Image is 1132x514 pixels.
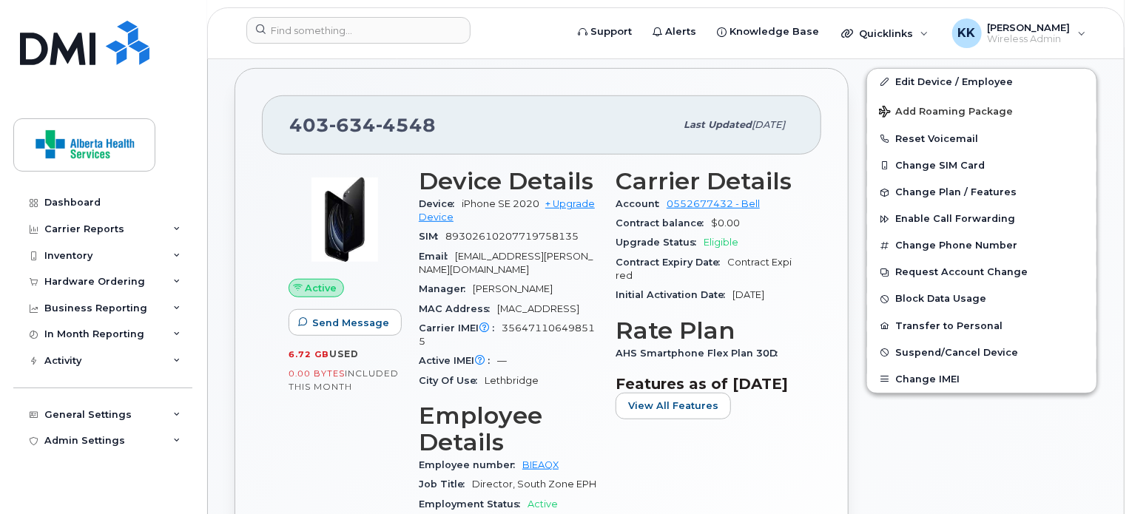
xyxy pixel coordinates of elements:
span: Enable Call Forwarding [895,214,1015,225]
a: Knowledge Base [707,17,829,47]
a: Edit Device / Employee [867,69,1096,95]
span: Suspend/Cancel Device [895,347,1018,358]
button: Add Roaming Package [867,95,1096,126]
button: Suspend/Cancel Device [867,339,1096,366]
a: BIEAQX [522,459,559,470]
span: Carrier IMEI [419,322,502,334]
span: SIM [419,231,445,242]
span: Last updated [684,119,752,130]
button: Block Data Usage [867,285,1096,312]
span: 634 [329,114,376,136]
span: iPhone SE 2020 [462,198,539,209]
span: Email [419,251,455,262]
span: Active [306,281,337,295]
span: Send Message [312,316,389,330]
button: Send Message [289,309,402,336]
span: [PERSON_NAME] [988,21,1071,33]
span: [DATE] [732,289,764,300]
span: used [329,348,359,359]
span: 356471106498515 [419,322,595,347]
button: Change IMEI [867,366,1096,393]
span: Change Plan / Features [895,187,1017,198]
img: image20231002-3703462-2fle3a.jpeg [300,175,389,264]
span: Quicklinks [859,27,913,39]
div: Quicklinks [831,18,939,48]
span: Account [616,198,667,209]
span: 89302610207719758135 [445,231,579,242]
button: Change Phone Number [867,232,1096,259]
span: 4548 [376,114,436,136]
span: [MAC_ADDRESS] [497,303,579,314]
span: [EMAIL_ADDRESS][PERSON_NAME][DOMAIN_NAME] [419,251,593,275]
span: Active IMEI [419,355,497,366]
span: Wireless Admin [988,33,1071,45]
span: Support [590,24,632,39]
button: Change SIM Card [867,152,1096,179]
span: 6.72 GB [289,349,329,359]
button: Request Account Change [867,259,1096,285]
span: Upgrade Status [616,237,704,248]
span: — [497,355,507,366]
span: Director, South Zone EPH [472,479,596,490]
button: View All Features [616,393,731,419]
span: Employee number [419,459,522,470]
span: Alerts [665,24,696,39]
span: MAC Address [419,303,497,314]
span: AHS Smartphone Flex Plan 30D [616,348,785,359]
span: 0.00 Bytes [289,368,345,379]
h3: Features as of [DATE] [616,375,795,393]
button: Reset Voicemail [867,126,1096,152]
input: Find something... [246,17,471,44]
button: Enable Call Forwarding [867,206,1096,232]
span: View All Features [628,399,718,413]
div: Kishore Kuppa [942,18,1096,48]
span: Job Title [419,479,472,490]
h3: Employee Details [419,402,598,456]
h3: Carrier Details [616,168,795,195]
a: Support [567,17,642,47]
span: Knowledge Base [730,24,819,39]
span: [DATE] [752,119,785,130]
h3: Rate Plan [616,317,795,344]
a: Alerts [642,17,707,47]
span: Active [528,498,558,510]
span: Eligible [704,237,738,248]
span: [PERSON_NAME] [473,283,553,294]
span: KK [958,24,976,42]
button: Change Plan / Features [867,179,1096,206]
span: Contract balance [616,217,711,229]
span: included this month [289,368,399,392]
span: $0.00 [711,217,740,229]
button: Transfer to Personal [867,313,1096,339]
span: Device [419,198,462,209]
a: 0552677432 - Bell [667,198,760,209]
span: Manager [419,283,473,294]
h3: Device Details [419,168,598,195]
span: 403 [289,114,436,136]
span: Lethbridge [485,375,539,386]
span: Employment Status [419,498,528,510]
span: City Of Use [419,375,485,386]
span: Initial Activation Date [616,289,732,300]
span: Contract Expiry Date [616,257,727,268]
span: Add Roaming Package [879,106,1013,120]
